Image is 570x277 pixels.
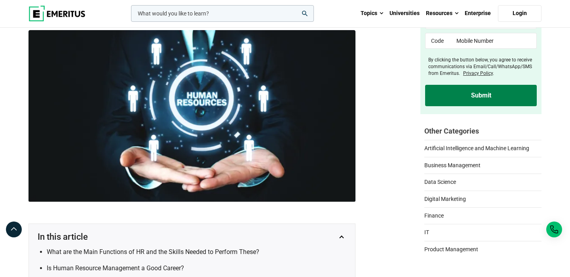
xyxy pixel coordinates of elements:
label: By clicking the button below, you agree to receive communications via Email/Call/WhatsApp/SMS fro... [428,57,537,76]
a: Privacy Policy [463,71,493,76]
input: Submit [425,85,537,106]
a: Digital Marketing [424,191,541,203]
input: Code [425,33,451,49]
a: Is Human Resource Management a Good Career? [47,264,184,272]
a: Artificial Intelligence and Machine Learning [424,140,541,153]
a: IT [424,224,541,237]
a: Finance [424,207,541,220]
a: What are the Main Functions of HR and the Skills Needed to Perform These? [47,248,259,256]
button: In this article [37,232,347,242]
a: Product Management [424,241,541,254]
a: Business Management [424,157,541,170]
img: How to Learn Human Resource Management for Career Success | human resources | Emeritus [28,30,355,201]
h2: Other Categories [424,126,541,136]
input: Mobile Number [451,33,537,49]
a: Login [498,5,541,22]
a: Data Science [424,174,541,186]
input: woocommerce-product-search-field-0 [131,5,314,22]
